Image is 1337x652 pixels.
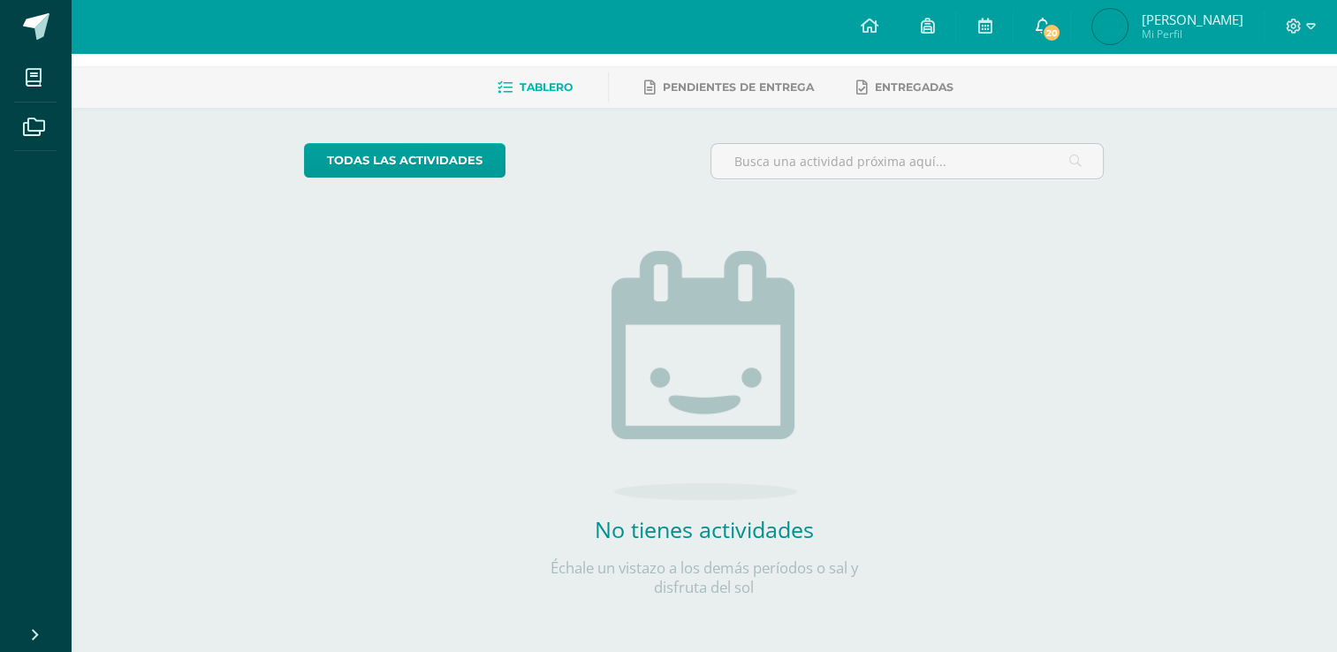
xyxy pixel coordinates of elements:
[644,73,814,102] a: Pendientes de entrega
[304,143,505,178] a: todas las Actividades
[856,73,953,102] a: Entregadas
[875,80,953,94] span: Entregadas
[1141,27,1242,42] span: Mi Perfil
[711,144,1103,178] input: Busca una actividad próxima aquí...
[528,558,881,597] p: Échale un vistazo a los demás períodos o sal y disfruta del sol
[1092,9,1128,44] img: bd69e91e4ed03f0e21a51cbaf098f92e.png
[1141,11,1242,28] span: [PERSON_NAME]
[520,80,573,94] span: Tablero
[612,251,797,500] img: no_activities.png
[663,80,814,94] span: Pendientes de entrega
[1042,23,1061,42] span: 20
[528,514,881,544] h2: No tienes actividades
[498,73,573,102] a: Tablero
